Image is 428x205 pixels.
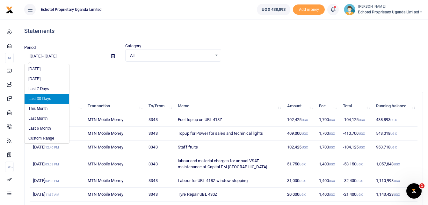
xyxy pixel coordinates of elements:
[30,174,84,188] td: [DATE]
[5,53,14,63] li: M
[339,113,373,127] td: -104,125
[284,140,316,154] td: 102,425
[84,188,145,201] td: MTN Mobile Money
[30,140,84,154] td: [DATE]
[316,188,339,201] td: 1,400
[84,154,145,174] td: MTN Mobile Money
[25,114,69,124] li: Last Month
[316,174,339,188] td: 1,400
[38,7,104,12] span: Echotel Proprietary Uganda Limited
[25,104,69,114] li: This Month
[145,140,174,154] td: 3343
[6,7,13,12] a: logo-small logo-large logo-large
[262,6,286,13] span: UGX 438,893
[174,154,284,174] td: labour and material charges for annual VSAT maintenance at Capital FM [GEOGRAPHIC_DATA]
[390,132,396,135] small: UGX
[358,4,423,10] small: [PERSON_NAME]
[30,154,84,174] td: [DATE]
[339,99,373,113] th: Total: activate to sort column ascending
[174,113,284,127] td: Fuel top up on UBL 418Z
[394,163,400,166] small: UGX
[145,99,174,113] th: To/From: activate to sort column ascending
[125,43,141,49] label: Category
[302,118,308,122] small: UGX
[390,146,396,149] small: UGX
[344,4,355,15] img: profile-user
[358,9,423,15] span: Echotel Proprietary Uganda Limited
[130,52,212,59] span: All
[174,140,284,154] td: Staff fruits
[316,154,339,174] td: 1,400
[284,127,316,140] td: 409,000
[24,44,36,51] label: Period
[45,163,59,166] small: 03:03 PM
[25,74,69,84] li: [DATE]
[5,162,14,172] li: Ac
[339,127,373,140] td: -410,700
[299,193,305,196] small: UGX
[356,163,362,166] small: UGX
[356,193,362,196] small: UGX
[24,27,423,34] h4: Statements
[284,174,316,188] td: 31,030
[145,154,174,174] td: 3343
[373,113,418,127] td: 438,893
[359,146,365,149] small: UGX
[316,99,339,113] th: Fee: activate to sort column ascending
[329,193,335,196] small: UGX
[356,179,362,183] small: UGX
[394,179,400,183] small: UGX
[257,4,290,15] a: UGX 438,893
[24,69,423,76] p: Download
[254,4,293,15] li: Wallet ballance
[24,51,106,62] input: select period
[316,127,339,140] td: 1,700
[84,99,145,113] th: Transaction: activate to sort column ascending
[316,140,339,154] td: 1,700
[45,179,59,183] small: 03:03 PM
[373,140,418,154] td: 953,718
[30,188,84,201] td: [DATE]
[25,84,69,94] li: Last 7 Days
[339,174,373,188] td: -32,430
[359,132,365,135] small: UGX
[284,99,316,113] th: Amount: activate to sort column ascending
[174,99,284,113] th: Memo: activate to sort column ascending
[25,124,69,133] li: Last 6 Month
[329,132,335,135] small: UGX
[329,163,335,166] small: UGX
[390,118,396,122] small: UGX
[6,6,13,14] img: logo-small
[293,4,325,15] span: Add money
[145,127,174,140] td: 3343
[174,174,284,188] td: Labour for UBL 418Z window stopping
[329,179,335,183] small: UGX
[344,4,423,15] a: profile-user [PERSON_NAME] Echotel Proprietary Uganda Limited
[145,188,174,201] td: 3343
[284,188,316,201] td: 20,000
[316,113,339,127] td: 1,700
[84,113,145,127] td: MTN Mobile Money
[302,132,308,135] small: UGX
[174,127,284,140] td: Topup for Power for sales and techinical lights
[373,99,418,113] th: Running balance: activate to sort column ascending
[339,188,373,201] td: -21,400
[339,140,373,154] td: -104,125
[299,179,305,183] small: UGX
[293,4,325,15] li: Toup your wallet
[293,7,325,11] a: Add money
[25,94,69,104] li: Last 30 Days
[25,133,69,143] li: Custom Range
[329,118,335,122] small: UGX
[329,146,335,149] small: UGX
[84,127,145,140] td: MTN Mobile Money
[145,174,174,188] td: 3343
[45,193,60,196] small: 11:37 AM
[284,113,316,127] td: 102,425
[394,193,400,196] small: UGX
[373,127,418,140] td: 543,018
[299,163,305,166] small: UGX
[406,183,422,199] iframe: Intercom live chat
[145,113,174,127] td: 3343
[419,183,424,188] span: 1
